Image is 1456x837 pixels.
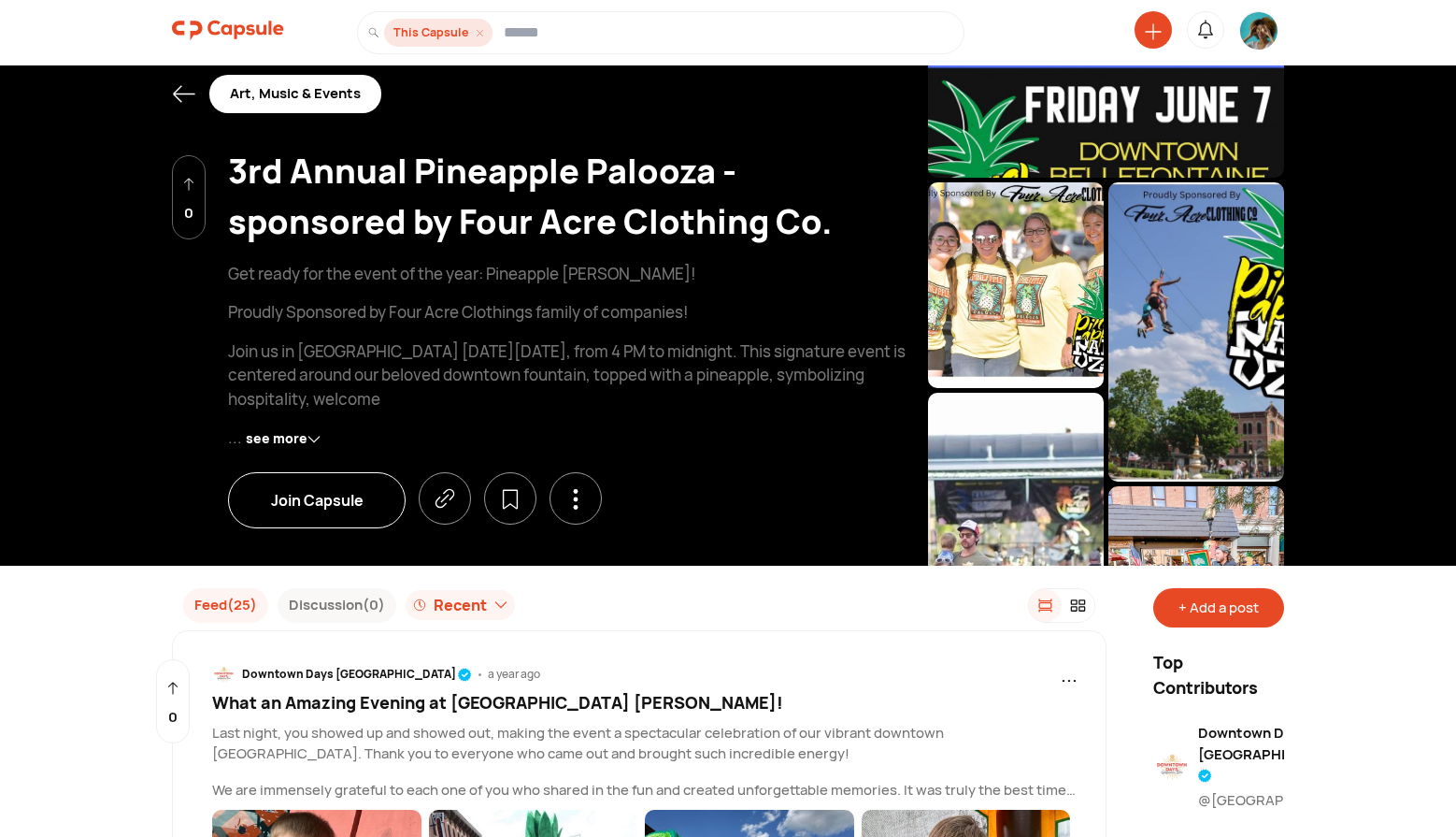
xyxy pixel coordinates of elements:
[212,663,236,686] img: resizeImage
[212,691,783,714] span: What an Amazing Evening at [GEOGRAPHIC_DATA] [PERSON_NAME]!
[209,75,381,113] div: Art, Music & Events
[228,262,906,286] p: Get ready for the event of the year: Pineapple [PERSON_NAME]!
[246,429,321,447] span: see more
[1240,12,1278,50] img: resizeImage
[1198,723,1357,786] div: Downtown Days [GEOGRAPHIC_DATA]
[228,146,906,247] div: 3rd Annual Pineapple Palooza - sponsored by Four Acre Clothing Co.
[458,668,472,682] img: tick
[928,182,1104,388] img: resizeImage
[242,666,472,683] div: Downtown Days [GEOGRAPHIC_DATA]
[1108,486,1284,673] img: resizeImage
[1108,182,1284,482] img: resizeImage
[228,426,242,448] span: ...
[212,780,1078,801] p: We are immensely grateful to each one of you who shared in the fun and created unforgettable memo...
[488,666,540,683] div: a year ago
[168,707,178,729] p: 0
[228,339,906,411] p: Join us in [GEOGRAPHIC_DATA] [DATE][DATE], from 4 PM to midnight. This signature event is centere...
[184,203,193,224] p: 0
[172,11,284,49] img: logo
[212,723,1078,765] p: Last night, you showed up and showed out, making the event a spectacular celebration of our vibra...
[1153,650,1284,700] p: Top Contributors
[928,56,1284,178] img: resizeImage
[434,594,487,616] div: Recent
[1198,790,1357,812] div: @[GEOGRAPHIC_DATA]
[1061,660,1078,688] span: ...
[228,300,906,325] p: Proudly Sponsored by Four Acre Clothings family of companies!
[928,393,1104,767] img: resizeImage
[172,11,284,54] a: logo
[228,472,406,528] div: Join Capsule
[1153,588,1284,628] div: + Add a post
[183,588,268,623] button: Feed(25)
[1198,769,1212,783] img: tick
[1153,748,1191,786] img: resizeImage
[278,588,396,623] button: Discussion(0)
[384,19,492,48] div: This Capsule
